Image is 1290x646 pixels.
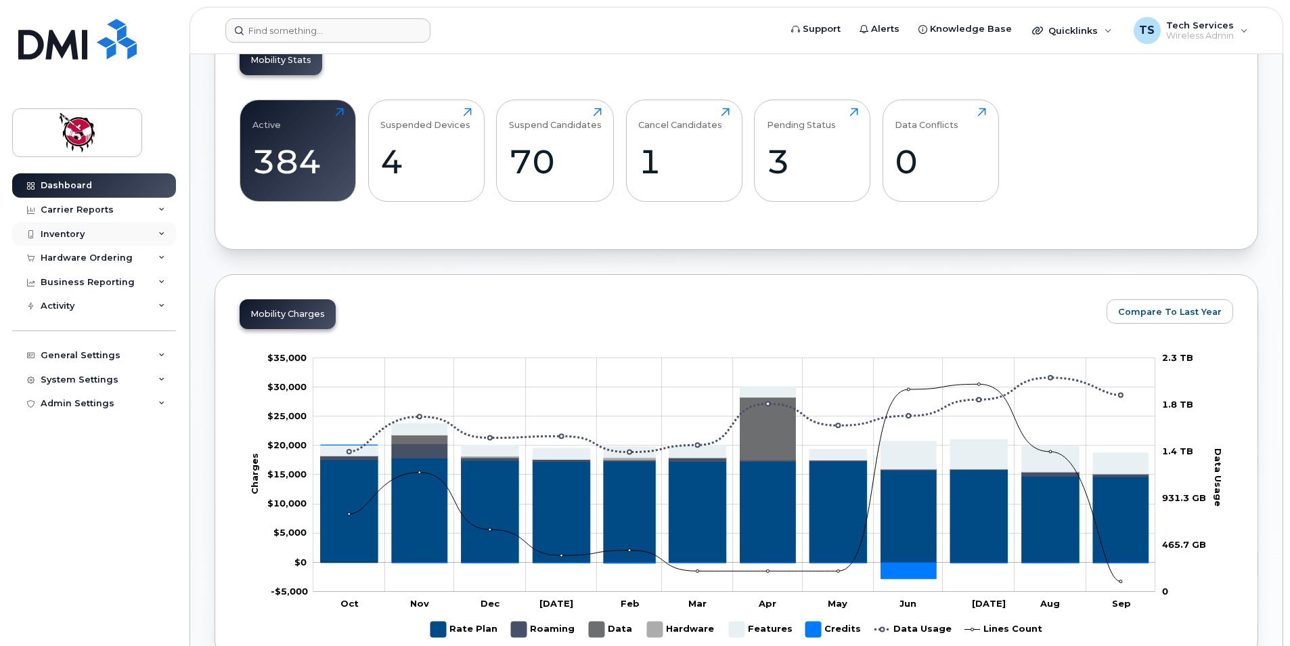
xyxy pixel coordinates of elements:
[1040,598,1060,609] tspan: Aug
[895,142,986,181] div: 0
[638,108,730,194] a: Cancel Candidates1
[271,586,308,597] tspan: -$5,000
[688,598,707,609] tspan: Mar
[249,453,260,494] tspan: Charges
[930,22,1012,36] span: Knowledge Base
[767,108,858,194] a: Pending Status3
[267,469,307,479] tspan: $15,000
[895,108,958,130] div: Data Conflicts
[871,22,899,36] span: Alerts
[1166,20,1234,30] span: Tech Services
[294,557,307,567] tspan: $0
[267,439,307,450] tspan: $20,000
[380,142,472,181] div: 4
[1139,22,1155,39] span: TS
[321,458,1149,563] g: Rate Plan
[340,598,359,609] tspan: Oct
[828,598,847,609] tspan: May
[1162,586,1168,597] tspan: 0
[267,352,307,363] tspan: $35,000
[621,598,640,609] tspan: Feb
[638,108,722,130] div: Cancel Candidates
[509,108,602,194] a: Suspend Candidates70
[1124,17,1258,44] div: Tech Services
[252,142,344,181] div: 384
[267,410,307,421] tspan: $25,000
[273,527,307,538] tspan: $5,000
[767,142,858,181] div: 3
[729,616,793,643] g: Features
[380,108,472,194] a: Suspended Devices4
[1231,587,1280,636] iframe: Messenger Launcher
[267,439,307,450] g: $0
[895,108,986,194] a: Data Conflicts0
[481,598,500,609] tspan: Dec
[539,598,573,609] tspan: [DATE]
[511,616,575,643] g: Roaming
[509,108,602,130] div: Suspend Candidates
[410,598,429,609] tspan: Nov
[267,381,307,392] g: $0
[638,142,730,181] div: 1
[1162,399,1193,410] tspan: 1.8 TB
[1166,30,1234,41] span: Wireless Admin
[267,469,307,479] g: $0
[1162,446,1193,456] tspan: 1.4 TB
[589,616,633,643] g: Data
[225,18,430,43] input: Find something...
[803,22,841,36] span: Support
[964,616,1042,643] g: Lines Count
[273,527,307,538] g: $0
[1048,25,1098,36] span: Quicklinks
[267,498,307,509] tspan: $10,000
[267,498,307,509] g: $0
[321,444,1149,477] g: Roaming
[1023,17,1121,44] div: Quicklinks
[321,387,1149,474] g: Features
[647,616,715,643] g: Hardware
[252,108,281,130] div: Active
[972,598,1006,609] tspan: [DATE]
[909,16,1021,43] a: Knowledge Base
[249,352,1226,643] g: Chart
[1162,492,1206,503] tspan: 931.3 GB
[380,108,470,130] div: Suspended Devices
[767,108,836,130] div: Pending Status
[1162,352,1193,363] tspan: 2.3 TB
[850,16,909,43] a: Alerts
[1112,598,1131,609] tspan: Sep
[271,586,308,597] g: $0
[509,142,602,181] div: 70
[1162,539,1206,550] tspan: 465.7 GB
[874,616,952,643] g: Data Usage
[899,598,916,609] tspan: Jun
[1118,305,1222,318] span: Compare To Last Year
[758,598,776,609] tspan: Apr
[805,616,861,643] g: Credits
[430,616,1042,643] g: Legend
[267,410,307,421] g: $0
[1107,299,1233,324] button: Compare To Last Year
[267,381,307,392] tspan: $30,000
[430,616,497,643] g: Rate Plan
[267,352,307,363] g: $0
[782,16,850,43] a: Support
[252,108,344,194] a: Active384
[1213,448,1224,507] tspan: Data Usage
